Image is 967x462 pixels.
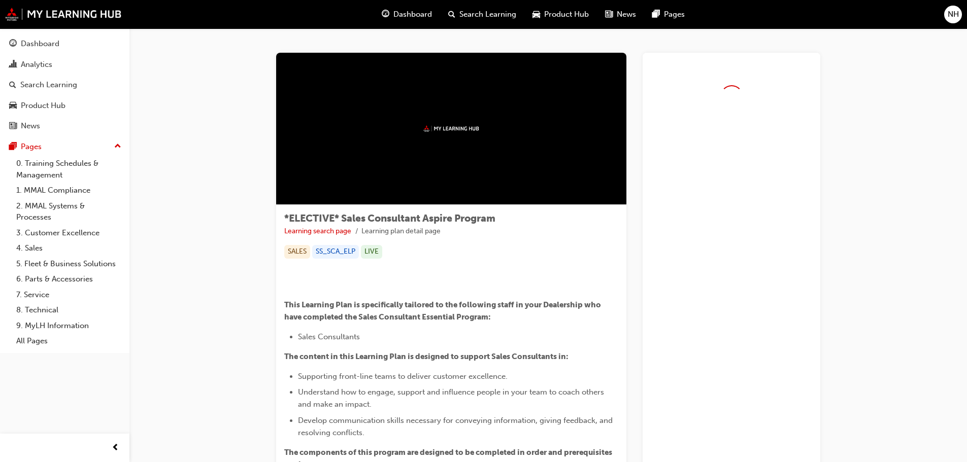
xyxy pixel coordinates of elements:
[12,287,125,303] a: 7. Service
[21,38,59,50] div: Dashboard
[20,79,77,91] div: Search Learning
[21,59,52,70] div: Analytics
[4,117,125,135] a: News
[617,9,636,20] span: News
[12,225,125,241] a: 3. Customer Excellence
[284,300,603,322] span: This Learning Plan is specifically tailored to the following staff in your Dealership who have co...
[524,4,597,25] a: car-iconProduct Hub
[361,245,382,259] div: LIVE
[312,245,359,259] div: SS_SCA_ELP
[4,76,125,94] a: Search Learning
[382,8,389,21] span: guage-icon
[298,332,360,341] span: Sales Consultants
[4,32,125,137] button: DashboardAnalyticsSearch LearningProduct HubNews
[12,271,125,287] a: 6. Parts & Accessories
[4,137,125,156] button: Pages
[664,9,685,20] span: Pages
[9,143,17,152] span: pages-icon
[12,318,125,334] a: 9. MyLH Information
[644,4,693,25] a: pages-iconPages
[284,245,310,259] div: SALES
[284,212,495,224] span: *ELECTIVE* Sales Consultant Aspire Program
[544,9,589,20] span: Product Hub
[4,34,125,53] a: Dashboard
[4,55,125,74] a: Analytics
[12,156,125,183] a: 0. Training Schedules & Management
[4,96,125,115] a: Product Hub
[9,101,17,111] span: car-icon
[298,416,615,437] span: Develop communication skills necessary for conveying information, giving feedback, and resolving ...
[459,9,516,20] span: Search Learning
[948,9,959,20] span: NH
[284,227,351,235] a: Learning search page
[5,8,122,21] img: mmal
[9,122,17,131] span: news-icon
[944,6,962,23] button: NH
[597,4,644,25] a: news-iconNews
[12,256,125,272] a: 5. Fleet & Business Solutions
[298,372,508,381] span: Supporting front-line teams to deliver customer excellence.
[284,352,569,361] span: The content in this Learning Plan is designed to support Sales Consultants in:
[361,226,441,237] li: Learning plan detail page
[12,302,125,318] a: 8. Technical
[21,100,65,112] div: Product Hub
[393,9,432,20] span: Dashboard
[605,8,613,21] span: news-icon
[12,333,125,349] a: All Pages
[652,8,660,21] span: pages-icon
[374,4,440,25] a: guage-iconDashboard
[298,387,606,409] span: Understand how to engage, support and influence people in your team to coach others and make an i...
[440,4,524,25] a: search-iconSearch Learning
[12,198,125,225] a: 2. MMAL Systems & Processes
[114,140,121,153] span: up-icon
[12,183,125,198] a: 1. MMAL Compliance
[9,81,16,90] span: search-icon
[9,60,17,69] span: chart-icon
[12,240,125,256] a: 4. Sales
[448,8,455,21] span: search-icon
[21,120,40,132] div: News
[9,40,17,49] span: guage-icon
[112,442,119,454] span: prev-icon
[532,8,540,21] span: car-icon
[423,125,479,132] img: mmal
[21,141,42,153] div: Pages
